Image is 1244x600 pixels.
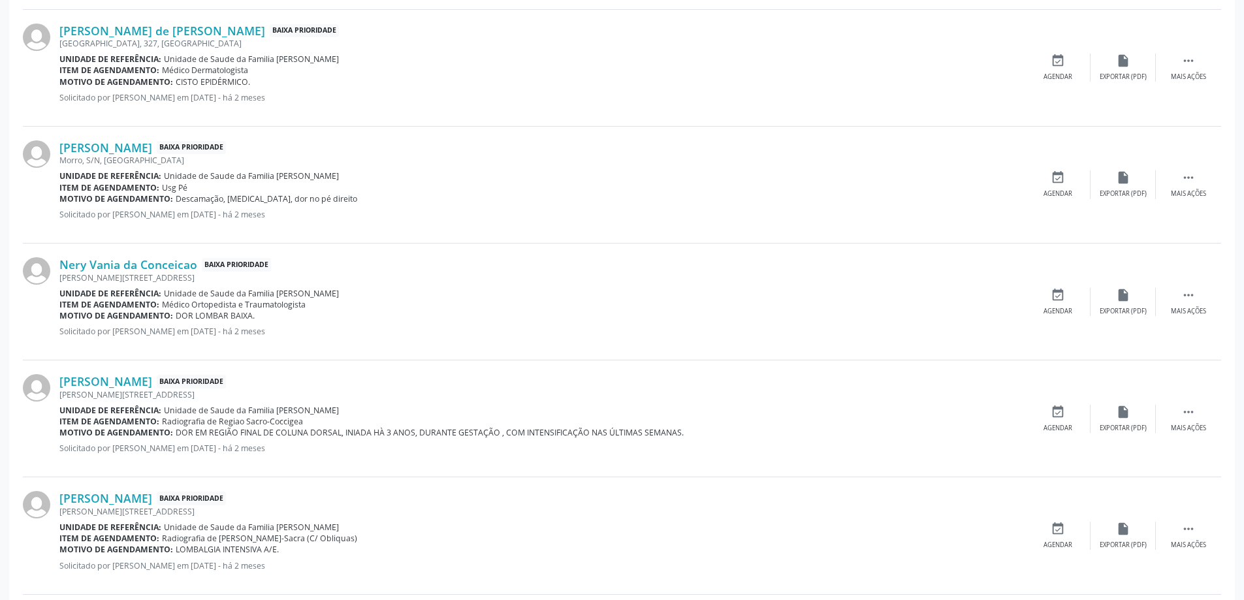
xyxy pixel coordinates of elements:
[164,288,339,299] span: Unidade de Saude da Familia [PERSON_NAME]
[176,544,279,555] span: LOMBALGIA INTENSIVA A/E.
[162,533,357,544] span: Radiografia de [PERSON_NAME]-Sacra (C/ Obliquas)
[59,288,161,299] b: Unidade de referência:
[59,374,152,388] a: [PERSON_NAME]
[157,492,226,505] span: Baixa Prioridade
[1100,189,1147,198] div: Exportar (PDF)
[1116,170,1130,185] i: insert_drive_file
[162,65,248,76] span: Médico Dermatologista
[59,76,173,87] b: Motivo de agendamento:
[59,405,161,416] b: Unidade de referência:
[1044,72,1072,82] div: Agendar
[1181,54,1196,68] i: 
[59,389,1025,400] div: [PERSON_NAME][STREET_ADDRESS]
[1051,522,1065,536] i: event_available
[59,416,159,427] b: Item de agendamento:
[270,24,339,38] span: Baixa Prioridade
[59,326,1025,337] p: Solicitado por [PERSON_NAME] em [DATE] - há 2 meses
[1181,170,1196,185] i: 
[1051,170,1065,185] i: event_available
[1181,405,1196,419] i: 
[176,310,255,321] span: DOR LOMBAR BAIXA.
[162,299,306,310] span: Médico Ortopedista e Traumatologista
[59,491,152,505] a: [PERSON_NAME]
[59,272,1025,283] div: [PERSON_NAME][STREET_ADDRESS]
[59,182,159,193] b: Item de agendamento:
[1051,54,1065,68] i: event_available
[1116,288,1130,302] i: insert_drive_file
[164,405,339,416] span: Unidade de Saude da Familia [PERSON_NAME]
[59,310,173,321] b: Motivo de agendamento:
[202,258,271,272] span: Baixa Prioridade
[59,299,159,310] b: Item de agendamento:
[1044,189,1072,198] div: Agendar
[23,257,50,285] img: img
[59,544,173,555] b: Motivo de agendamento:
[1044,541,1072,550] div: Agendar
[59,560,1025,571] p: Solicitado por [PERSON_NAME] em [DATE] - há 2 meses
[59,54,161,65] b: Unidade de referência:
[59,443,1025,454] p: Solicitado por [PERSON_NAME] em [DATE] - há 2 meses
[164,522,339,533] span: Unidade de Saude da Familia [PERSON_NAME]
[157,141,226,155] span: Baixa Prioridade
[59,38,1025,49] div: [GEOGRAPHIC_DATA], 327, [GEOGRAPHIC_DATA]
[162,416,303,427] span: Radiografia de Regiao Sacro-Coccigea
[176,427,684,438] span: DOR EM REGIÃO FINAL DE COLUNA DORSAL, INIADA HÀ 3 ANOS, DURANTE GESTAÇÃO , COM INTENSIFICAÇÃO NAS...
[162,182,187,193] span: Usg Pé
[59,506,1025,517] div: [PERSON_NAME][STREET_ADDRESS]
[1044,424,1072,433] div: Agendar
[59,92,1025,103] p: Solicitado por [PERSON_NAME] em [DATE] - há 2 meses
[23,374,50,402] img: img
[23,491,50,518] img: img
[164,170,339,182] span: Unidade de Saude da Familia [PERSON_NAME]
[59,170,161,182] b: Unidade de referência:
[59,209,1025,220] p: Solicitado por [PERSON_NAME] em [DATE] - há 2 meses
[176,76,250,87] span: CISTO EPIDÉRMICO.
[1181,522,1196,536] i: 
[1171,189,1206,198] div: Mais ações
[1051,288,1065,302] i: event_available
[1100,541,1147,550] div: Exportar (PDF)
[59,193,173,204] b: Motivo de agendamento:
[1051,405,1065,419] i: event_available
[59,257,197,272] a: Nery Vania da Conceicao
[1116,405,1130,419] i: insert_drive_file
[59,65,159,76] b: Item de agendamento:
[59,522,161,533] b: Unidade de referência:
[59,533,159,544] b: Item de agendamento:
[1116,522,1130,536] i: insert_drive_file
[1171,541,1206,550] div: Mais ações
[1100,424,1147,433] div: Exportar (PDF)
[59,140,152,155] a: [PERSON_NAME]
[23,24,50,51] img: img
[1181,288,1196,302] i: 
[1171,72,1206,82] div: Mais ações
[59,24,265,38] a: [PERSON_NAME] de [PERSON_NAME]
[23,140,50,168] img: img
[1100,307,1147,316] div: Exportar (PDF)
[59,427,173,438] b: Motivo de agendamento:
[1171,307,1206,316] div: Mais ações
[1100,72,1147,82] div: Exportar (PDF)
[1116,54,1130,68] i: insert_drive_file
[1044,307,1072,316] div: Agendar
[176,193,357,204] span: Descamação, [MEDICAL_DATA], dor no pé direito
[157,375,226,388] span: Baixa Prioridade
[59,155,1025,166] div: Morro, S/N, [GEOGRAPHIC_DATA]
[164,54,339,65] span: Unidade de Saude da Familia [PERSON_NAME]
[1171,424,1206,433] div: Mais ações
